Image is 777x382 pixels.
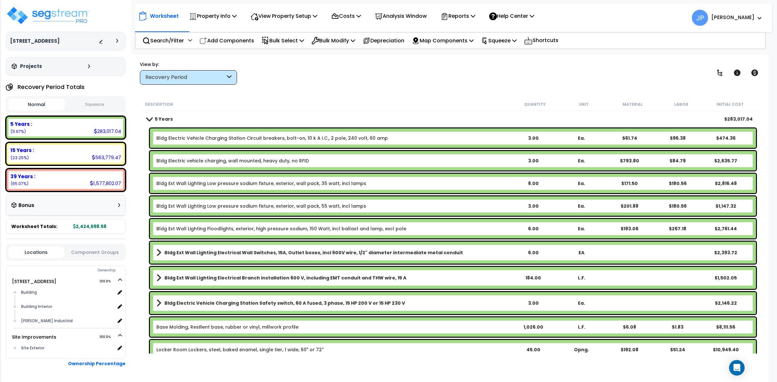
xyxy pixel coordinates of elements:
[19,267,125,274] div: Ownership
[19,303,115,311] div: Building Interior
[140,61,237,68] div: View by:
[524,36,558,45] p: Shortcuts
[558,300,605,306] div: Ea.
[702,158,749,164] div: $2,635.77
[510,135,557,141] div: 3.00
[156,180,366,187] a: Individual Item
[10,173,35,180] b: 39 Years :
[702,249,749,256] div: $2,393.72
[654,203,702,209] div: $180.56
[19,317,115,325] div: [PERSON_NAME] Industrial
[10,38,60,44] h3: [STREET_ADDRESS]
[702,275,749,281] div: $1,502.05
[8,99,65,110] button: Normal
[692,10,708,26] span: JP
[12,278,56,285] a: [STREET_ADDRESS] 100.0%
[521,33,562,49] div: Shortcuts
[10,129,26,134] small: (11.67%)
[156,158,309,164] a: Individual Item
[90,180,121,187] div: 1,577,802.07
[558,275,605,281] div: L.F.
[73,223,107,230] b: 2,424,598.58
[579,102,589,107] small: Unit
[606,158,653,164] div: $793.80
[702,203,749,209] div: $1,147.32
[17,84,84,90] h4: Recovery Period Totals
[19,289,115,296] div: Building
[156,225,406,232] a: Individual Item
[716,102,744,107] small: Initial Cost
[510,249,557,256] div: 6.00
[150,12,179,20] p: Worksheet
[674,102,688,107] small: Labor
[510,346,557,353] div: 45.00
[606,225,653,232] div: $193.06
[164,249,463,256] b: Bldg Ext Wall Lighting Electrical Wall Switches, 15A, Outlet boxes, incl 600V wire, 1/2" diameter...
[481,36,517,45] p: Squeeze
[654,324,702,330] div: $1.83
[606,135,653,141] div: $61.74
[654,346,702,353] div: $51.24
[20,63,42,70] h3: Projects
[164,300,405,306] b: Bldg Electric Vehicle Charging Station Safety switch, 60 A fused, 3 phase, 15 HP 200 V or 15 HP 2...
[10,155,29,160] small: (23.25%)
[189,12,237,20] p: Property Info
[10,181,28,186] small: (65.07%)
[412,36,474,45] p: Map Components
[156,324,298,330] a: Individual Item
[156,203,366,209] a: Individual Item
[156,346,323,353] a: Individual Item
[10,147,34,154] b: 15 Years :
[702,225,749,232] div: $2,761.44
[558,203,605,209] div: Ea.
[94,128,121,135] div: 283,017.04
[654,180,702,187] div: $180.56
[724,116,753,122] div: $283,017.04
[702,300,749,306] div: $2,146.22
[331,12,361,20] p: Costs
[606,324,653,330] div: $6.08
[8,246,64,258] button: Locations
[66,99,123,110] button: Squeeze
[156,135,388,141] a: Individual Item
[558,346,605,353] div: Opng.
[142,36,184,45] p: Search/Filter
[145,74,225,81] div: Recovery Period
[251,12,317,20] p: View Property Setup
[375,12,427,20] p: Analysis Window
[156,299,509,308] a: Assembly Title
[145,102,173,107] small: Description
[67,249,123,256] button: Component Groups
[510,275,557,281] div: 184.00
[199,36,254,45] p: Add Components
[510,225,557,232] div: 6.00
[510,324,557,330] div: 1,026.00
[92,154,121,161] div: 563,779.47
[359,33,408,48] div: Depreciation
[156,248,509,257] a: Assembly Title
[19,344,115,352] div: Site Exterior
[702,324,749,330] div: $8,111.56
[558,249,605,256] div: EA
[510,300,557,306] div: 3.00
[510,180,557,187] div: 8.00
[654,225,702,232] div: $267.18
[11,223,57,230] span: Worksheet Totals:
[558,324,605,330] div: L.F.
[654,135,702,141] div: $96.38
[441,12,475,20] p: Reports
[489,12,534,20] p: Help Center
[606,203,653,209] div: $201.88
[68,360,126,367] b: Ownership Percentage
[156,273,509,282] a: Assembly Title
[311,36,355,45] p: Bulk Modify
[654,158,702,164] div: $84.79
[702,180,749,187] div: $2,816.48
[18,203,34,208] h3: Bonus
[99,333,117,341] span: 100.0%
[12,334,56,340] a: Site Improvements 100.0%
[702,346,749,353] div: $10,949.40
[558,135,605,141] div: Ea.
[164,275,406,281] b: Bldg Ext Wall Lighting Electrical Branch installation 600 V, including EMT conduit and THW wire, ...
[363,36,404,45] p: Depreciation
